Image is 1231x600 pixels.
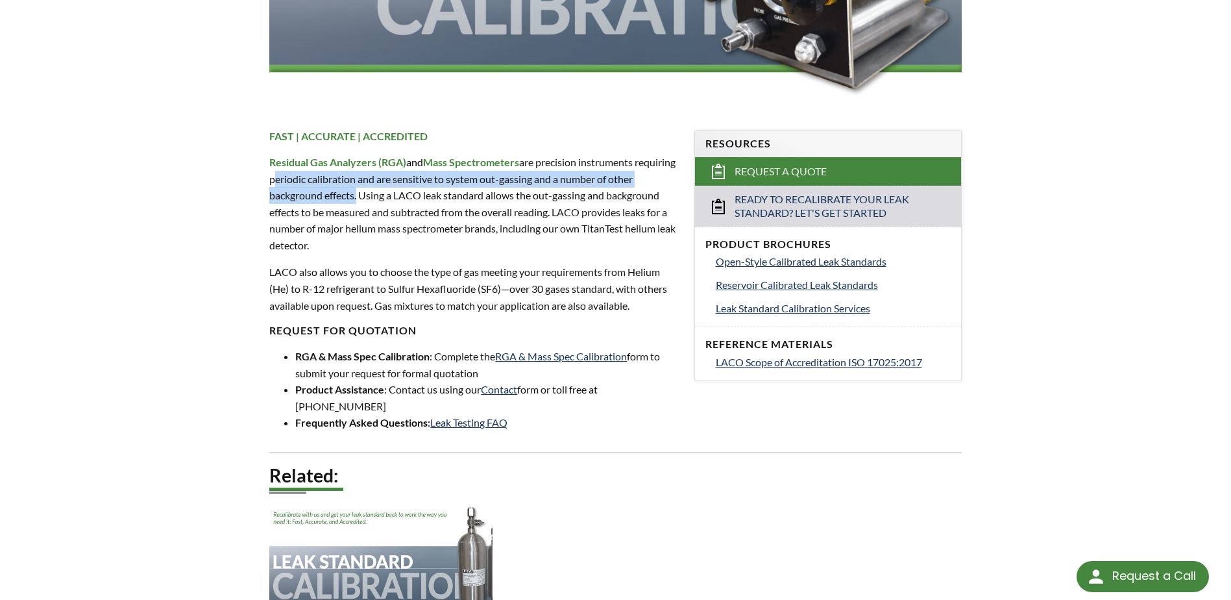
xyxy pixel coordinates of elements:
a: Contact [481,383,517,395]
span: LACO Scope of Accreditation ISO 17025:2017 [716,356,922,368]
li: : [295,414,678,431]
h4: Resources [705,137,951,151]
li: : Complete the form to submit your request for formal quotation [295,348,678,381]
a: Leak Standard Calibration Services [716,300,951,317]
span: Leak Standard Calibration Services [716,302,870,314]
span: Open-Style Calibrated Leak Standards [716,255,886,268]
strong: FAST | ACCURATE | ACCREDITED [269,130,428,142]
strong: Product Assistance [295,383,384,395]
span: and [406,156,423,168]
span: Reservoir Calibrated Leak Standards [716,279,878,291]
h4: Reference Materials [705,338,951,351]
a: Request a Quote [695,157,961,186]
a: Leak Testing FAQ [430,416,507,429]
a: RGA & Mass Spec Calibration [495,350,627,362]
img: round button [1086,566,1106,587]
a: Open-Style Calibrated Leak Standards [716,253,951,270]
span: Request a Quote [735,165,827,179]
a: Reservoir Calibrated Leak Standards [716,277,951,294]
div: Request a Call [1112,561,1196,591]
strong: Residual Gas Analyzers (RGA) [269,156,406,168]
span: Ready to Recalibrate Your Leak Standard? Let's Get Started [735,193,923,220]
strong: Frequently Asked Questions [295,416,428,429]
a: Ready to Recalibrate Your Leak Standard? Let's Get Started [695,186,961,227]
p: are precision instruments requiring periodic calibration and are sensitive to system out-gassing ... [269,154,678,254]
h4: REQUEST FOR QUOTATION [269,324,678,338]
li: : Contact us using our form or toll free at [PHONE_NUMBER] [295,381,678,414]
h2: Related: [269,464,961,488]
a: LACO Scope of Accreditation ISO 17025:2017 [716,354,951,371]
div: Request a Call [1077,561,1209,592]
p: LACO also allows you to choose the type of gas meeting your requirements from Helium (He) to R-12... [269,264,678,314]
h4: Product Brochures [705,238,951,251]
strong: Mass Spectrometers [423,156,519,168]
strong: RGA & Mass Spec Calibration [295,350,430,362]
